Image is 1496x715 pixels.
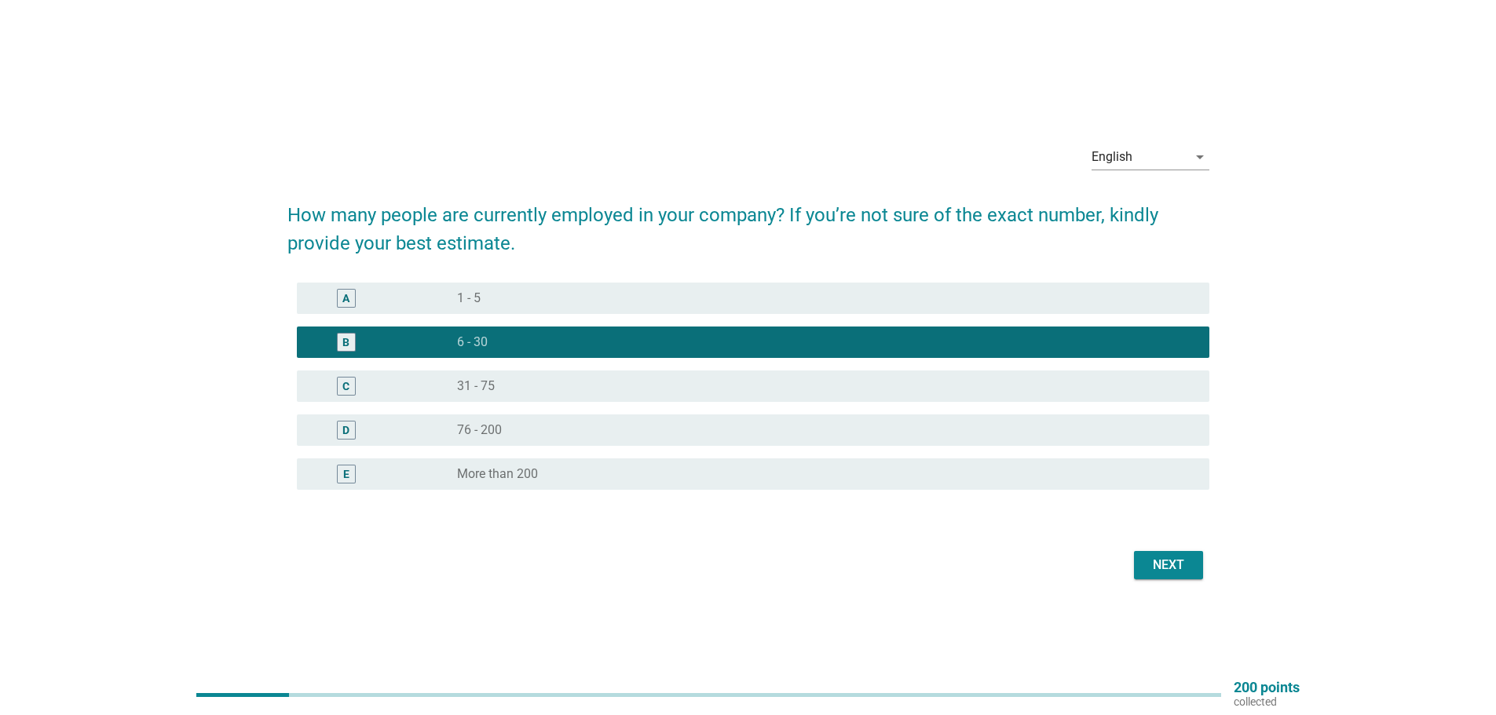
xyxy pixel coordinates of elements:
[1134,551,1203,579] button: Next
[457,334,488,350] label: 6 - 30
[457,378,495,394] label: 31 - 75
[342,421,349,438] div: D
[457,290,481,306] label: 1 - 5
[287,185,1209,257] h2: How many people are currently employed in your company? If you’re not sure of the exact number, k...
[1147,556,1191,575] div: Next
[342,334,349,350] div: B
[1234,680,1300,695] p: 200 points
[342,290,349,306] div: A
[1092,150,1132,164] div: English
[1234,695,1300,709] p: collected
[1191,148,1209,166] i: arrow_drop_down
[457,466,538,482] label: More than 200
[457,422,502,438] label: 76 - 200
[342,378,349,394] div: C
[343,465,349,482] div: E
